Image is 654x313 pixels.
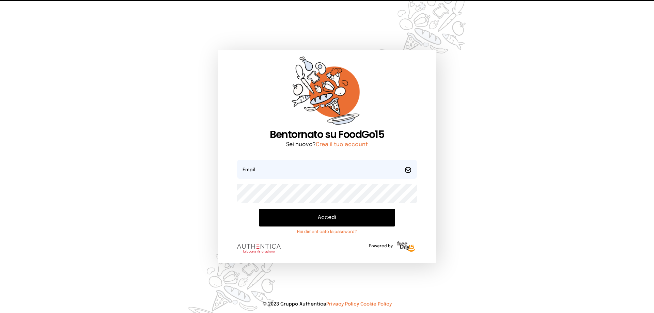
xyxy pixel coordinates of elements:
h1: Bentornato su FoodGo15 [237,128,417,141]
img: logo.8f33a47.png [237,244,281,253]
img: logo-freeday.3e08031.png [395,240,417,254]
span: Powered by [369,244,393,249]
a: Crea il tuo account [316,142,368,147]
a: Cookie Policy [360,302,392,307]
p: Sei nuovo? [237,141,417,149]
button: Accedi [259,209,395,226]
a: Privacy Policy [326,302,359,307]
p: © 2023 Gruppo Authentica [11,301,643,308]
a: Hai dimenticato la password? [259,229,395,235]
img: sticker-orange.65babaf.png [292,57,362,128]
